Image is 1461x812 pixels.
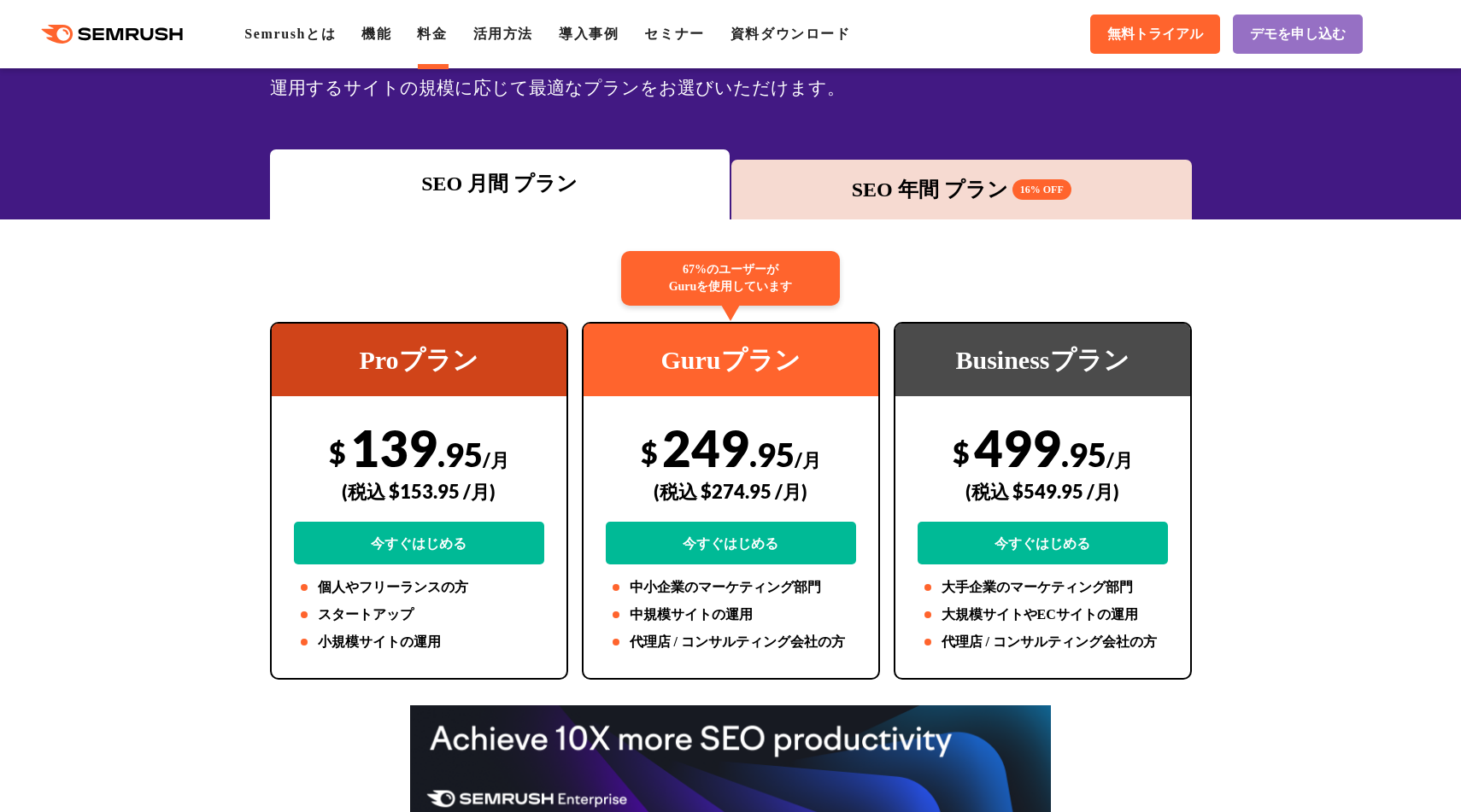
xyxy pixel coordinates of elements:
span: 16% OFF [1012,179,1071,200]
div: SEO 年間 プラン [740,174,1183,205]
a: 資料ダウンロード [730,26,851,41]
li: 小規模サイトの運用 [294,632,544,652]
li: スタートアップ [294,605,544,625]
span: 無料トライアル [1107,26,1203,44]
a: 今すぐはじめる [606,522,856,564]
div: Businessプラン [895,324,1190,396]
li: 代理店 / コンサルティング会社の方 [606,632,856,652]
a: 機能 [361,26,391,41]
div: Proプラン [272,324,566,396]
li: 大規模サイトやECサイトの運用 [918,605,1168,625]
div: 67%のユーザーが Guruを使用しています [621,251,840,306]
a: 活用方法 [473,26,533,41]
div: Guruプラン [584,324,878,396]
li: 大手企業のマーケティング部門 [918,577,1168,598]
a: 無料トライアル [1090,15,1220,54]
div: (税込 $274.95 /月) [606,461,856,522]
span: .95 [1061,435,1106,474]
div: (税込 $549.95 /月) [918,461,1168,522]
a: Semrushとは [244,26,336,41]
span: $ [329,435,346,470]
li: 代理店 / コンサルティング会社の方 [918,632,1168,652]
span: /月 [483,448,509,471]
div: 499 [918,418,1168,564]
a: セミナー [644,26,704,41]
span: .95 [749,435,795,474]
span: /月 [795,448,821,471]
a: 今すぐはじめる [918,522,1168,564]
a: 導入事例 [559,26,619,41]
span: デモを申し込む [1250,26,1346,44]
span: .95 [437,435,483,474]
div: (税込 $153.95 /月) [294,461,544,522]
div: SEO 月間 プラン [279,168,722,199]
li: 中規模サイトの運用 [606,605,856,625]
li: 個人やフリーランスの方 [294,577,544,598]
a: 料金 [417,26,447,41]
span: $ [953,435,970,470]
a: 今すぐはじめる [294,522,544,564]
a: デモを申し込む [1233,15,1363,54]
span: /月 [1106,448,1133,471]
li: 中小企業のマーケティング部門 [606,577,856,598]
div: 249 [606,418,856,564]
span: $ [641,435,658,470]
div: 139 [294,418,544,564]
